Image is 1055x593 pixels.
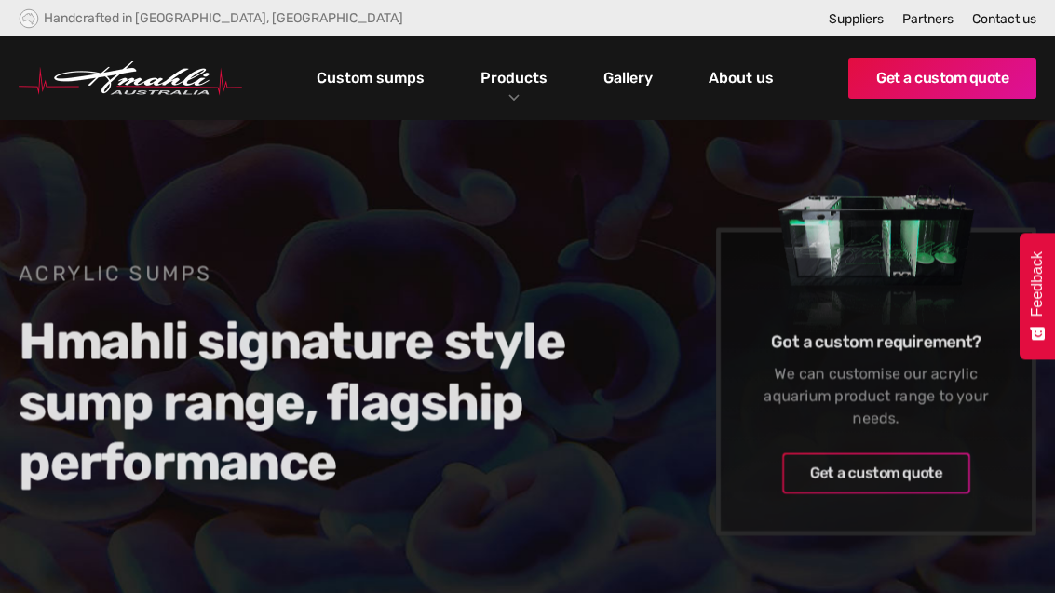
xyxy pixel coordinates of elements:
[312,62,429,94] a: Custom sumps
[476,64,552,91] a: Products
[19,261,601,289] h1: Acrylic Sumps
[829,11,884,27] a: Suppliers
[848,58,1036,99] a: Get a custom quote
[704,62,778,94] a: About us
[19,61,242,96] img: Hmahli Australia Logo
[19,61,242,96] a: home
[972,11,1036,27] a: Contact us
[1020,233,1055,359] button: Feedback - Show survey
[467,36,561,120] div: Products
[749,139,1004,368] img: Sumps
[599,62,657,94] a: Gallery
[902,11,954,27] a: Partners
[749,330,1004,353] h6: Got a custom requirement?
[782,452,970,493] a: Get a custom quote
[19,312,601,493] h2: Hmahli signature style sump range, flagship performance
[749,362,1004,429] div: We can customise our acrylic aquarium product range to your needs.
[44,10,403,26] div: Handcrafted in [GEOGRAPHIC_DATA], [GEOGRAPHIC_DATA]
[1029,251,1046,317] span: Feedback
[810,462,942,484] div: Get a custom quote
